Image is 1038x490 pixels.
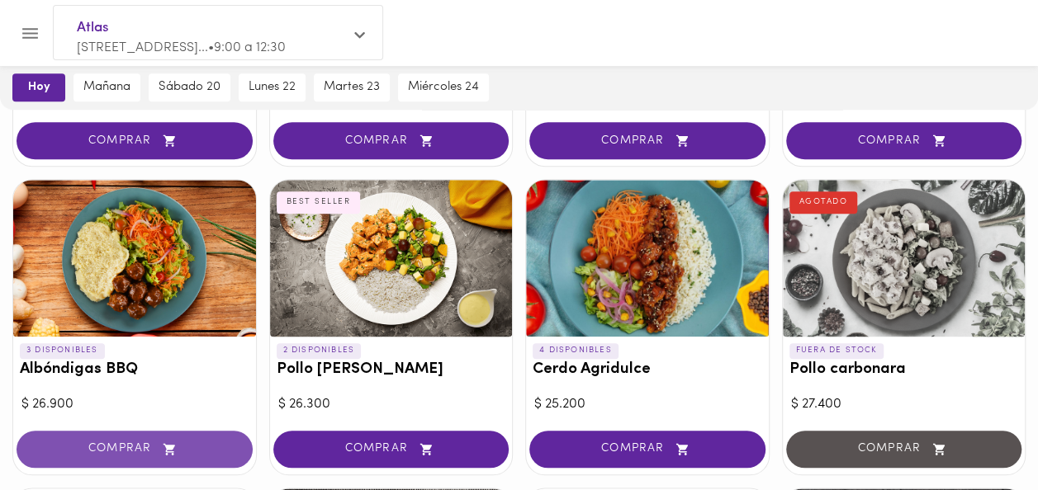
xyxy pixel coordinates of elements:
span: hoy [24,80,54,95]
span: [STREET_ADDRESS]... • 9:00 a 12:30 [77,41,286,54]
button: mañana [73,73,140,101]
button: hoy [12,73,65,101]
button: COMPRAR [529,122,765,159]
span: COMPRAR [550,442,745,456]
p: 3 DISPONIBLES [20,343,105,358]
span: COMPRAR [550,134,745,148]
div: Pollo Tikka Massala [270,180,513,337]
span: COMPRAR [294,134,489,148]
div: AGOTADO [789,191,858,213]
div: Pollo carbonara [783,180,1026,337]
div: $ 27.400 [791,395,1017,414]
span: lunes 22 [249,80,296,95]
span: COMPRAR [294,442,489,456]
button: COMPRAR [786,122,1022,159]
button: COMPRAR [529,431,765,468]
span: COMPRAR [37,442,232,456]
iframe: Messagebird Livechat Widget [942,394,1021,474]
button: martes 23 [314,73,390,101]
span: mañana [83,80,130,95]
p: 4 DISPONIBLES [533,343,619,358]
p: 2 DISPONIBLES [277,343,362,358]
span: miércoles 24 [408,80,479,95]
p: FUERA DE STOCK [789,343,884,358]
div: Albóndigas BBQ [13,180,256,337]
h3: Cerdo Agridulce [533,361,762,379]
span: COMPRAR [807,134,1002,148]
h3: Pollo carbonara [789,361,1019,379]
span: martes 23 [324,80,380,95]
div: Cerdo Agridulce [526,180,769,337]
button: COMPRAR [17,431,253,468]
button: miércoles 24 [398,73,489,101]
span: sábado 20 [159,80,220,95]
span: COMPRAR [37,134,232,148]
button: sábado 20 [149,73,230,101]
div: $ 26.900 [21,395,248,414]
div: BEST SELLER [277,191,361,213]
span: Atlas [77,17,343,39]
div: $ 26.300 [278,395,505,414]
div: $ 25.200 [534,395,761,414]
button: COMPRAR [17,122,253,159]
h3: Albóndigas BBQ [20,361,249,379]
h3: Pollo [PERSON_NAME] [277,361,506,379]
button: COMPRAR [273,431,510,468]
button: lunes 22 [239,73,306,101]
button: Menu [10,13,50,54]
button: COMPRAR [273,122,510,159]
